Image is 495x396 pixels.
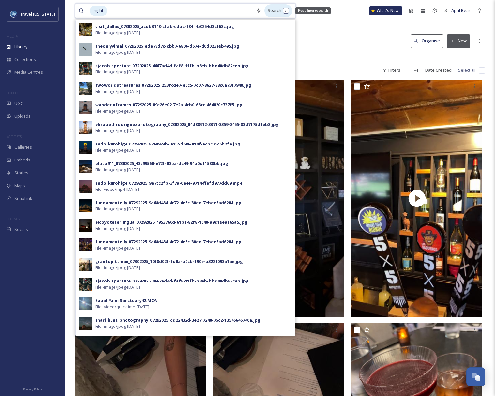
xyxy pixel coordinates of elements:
span: Library [14,44,27,50]
a: What's New [369,6,402,15]
img: 98cc79ad-f8a4-49f7-be3b-471c03a8c878.jpg [79,121,92,134]
span: 106 file s [75,67,90,73]
span: Stories [14,170,28,176]
span: File - image/jpeg - [DATE] [95,245,140,251]
div: wanderinframes_07292025_89e26e02-7e2a-4cb0-68cc-464820c737f5.jpg [95,102,243,108]
img: thumbnail [351,80,484,316]
div: pluto911_07302025_43c99560-e72f-03ba-dc49-94b0df1588bb.jpg [95,160,228,167]
span: Travel [US_STATE] [20,11,55,17]
div: fundamentelly_07292025_9a68d484-4c72-4e5c-30ed-7ebee5ad6284.jpg [95,239,242,245]
span: Galleries [14,144,32,150]
span: night [90,6,107,15]
img: f886fac3-adf2-4a80-810e-5ba2e89eaebe.jpg [79,62,92,75]
img: images%20%281%29.jpeg [10,11,17,17]
div: Press Enter to search [295,7,331,14]
span: File - video/mp4 - [DATE] [95,186,139,192]
img: 1d416bc0-0042-4a16-b7d5-21ad085d43f5.jpg [79,160,92,173]
div: visit_dallas_07302025_acdb3148-cfab-cdbc-184f-b0254d3c168c.jpg [95,23,234,30]
span: File - image/jpeg - [DATE] [95,167,140,173]
img: 45838095-fe6d-47dd-bd29-01eb4fb2b4dd.jpg [79,238,92,251]
a: April Bear [441,4,473,17]
div: Sabal Palm Sanctuary42.MOV [95,297,157,304]
span: Socials [14,226,28,233]
span: File - image/jpeg - [DATE] [95,225,140,232]
span: File - image/jpeg - [DATE] [95,69,140,75]
span: File - image/jpeg - [DATE] [95,108,140,114]
span: File - image/jpeg - [DATE] [95,284,140,290]
img: thumbnail [75,80,208,316]
span: Media Centres [14,69,43,75]
span: Privacy Policy [23,387,42,391]
img: 014ddfbe-5c0f-4a9e-88eb-eb1f02f50674.jpg [79,43,92,56]
button: New [447,34,470,48]
div: grantdpittman_07302025_10f8d02f-fd0a-b0cb-190e-b322f093a1ae.jpg [95,258,243,265]
div: fundamentelly_07292025_9a68d484-4c72-4e5c-30ed-7ebee5ad6284.jpg [95,200,242,206]
span: File - image/jpeg - [DATE] [95,128,140,134]
span: MEDIA [7,34,18,38]
span: File - image/jpeg - [DATE] [95,30,140,36]
span: UGC [14,100,23,107]
span: Collections [14,56,36,63]
div: ajacob.aperture_07292025_4667ad4d-faf8-11fb-b8eb-bbd40db82ceb.jpg [95,63,249,69]
img: 101f0d34-fd47-4ca5-a001-45ffb48cc02a.jpg [79,23,92,36]
img: 989368c4-8885-42d7-94b6-10d24668cf62.jpg [79,199,92,212]
span: Maps [14,183,25,189]
div: shari_hunt_photography_07292025_dd22432d-3e27-7240-75c2-13546646740a.jpg [95,317,261,323]
span: Uploads [14,113,31,119]
div: Filters [379,64,404,77]
img: 4e8cd5cc-ade1-4e41-aa63-5760da87e854.jpg [79,82,92,95]
span: File - image/jpeg - [DATE] [95,206,140,212]
div: twoworldstreasures_07292025_253fcde7-e0c5-7c07-8627-88c6a73f7940.jpg [95,82,251,88]
span: File - image/jpeg - [DATE] [95,323,140,329]
span: WIDGETS [7,134,22,139]
div: Date Created [422,64,455,77]
span: File - video/quicktime - [DATE] [95,304,149,310]
span: SnapLink [14,195,32,202]
img: cacdfe76-742b-47cf-93ad-2e542993f1ef.jpg [79,258,92,271]
a: Privacy Policy [23,385,42,393]
img: 3f8f56b4-47af-41ff-91f7-d9817f53e045.jpg [79,141,92,154]
span: COLLECT [7,90,21,95]
div: elizabethrodriguezphotography_07302025_04d88912-3371-3359-8455-83d7175d1eb8.jpg [95,121,279,128]
div: ando_kurohige_07292025_9e7cc2fb-3f7a-0e4e-9714-ffefd977dd69.mp4 [95,180,242,186]
span: April Bear [451,8,470,13]
img: d61e64ce-ce88-46d1-9a68-e455c370a448.jpg [79,219,92,232]
div: Search [264,4,292,17]
span: Embeds [14,157,30,163]
span: Select all [458,67,475,73]
span: File - image/jpeg - [DATE] [95,88,140,95]
div: ajacob.aperture_07292025_4667ad4d-faf8-11fb-b8eb-bbd40db82ceb.jpg [95,278,249,284]
img: b6a11884-8eec-4df5-a76d-a267be54f56f.jpg [79,297,92,310]
div: theonlyvimal_07292025_ede78d7c-cbb7-6806-d67e-d0d023e9b495.jpg [95,43,239,49]
img: e48ae982-834d-4830-a5aa-ddb2247a1e55.jpg [79,180,92,193]
button: Open Chat [466,367,485,386]
span: SOCIALS [7,216,20,221]
button: Organise [411,34,443,48]
div: ando_kurohige_07292025_8260924b-3c07-d686-814f-acbc75c6b2fe.jpg [95,141,240,147]
img: 0239f4e3-6a35-4854-90b2-16c3595d38cc.jpg [79,101,92,114]
img: 2fdd1a35-70a1-4219-a858-3a8ca791b52d.jpg [79,317,92,330]
span: File - image/jpeg - [DATE] [95,147,140,153]
div: elcoyoteterlingua_07292025_f953760d-61bf-82f8-1040-a9d19eaf65a5.jpg [95,219,247,225]
span: File - image/jpeg - [DATE] [95,49,140,55]
span: File - image/jpeg - [DATE] [95,265,140,271]
a: Organise [411,34,447,48]
img: 57161390-917c-437e-b21d-e7a9905ab91b.jpg [79,278,92,291]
